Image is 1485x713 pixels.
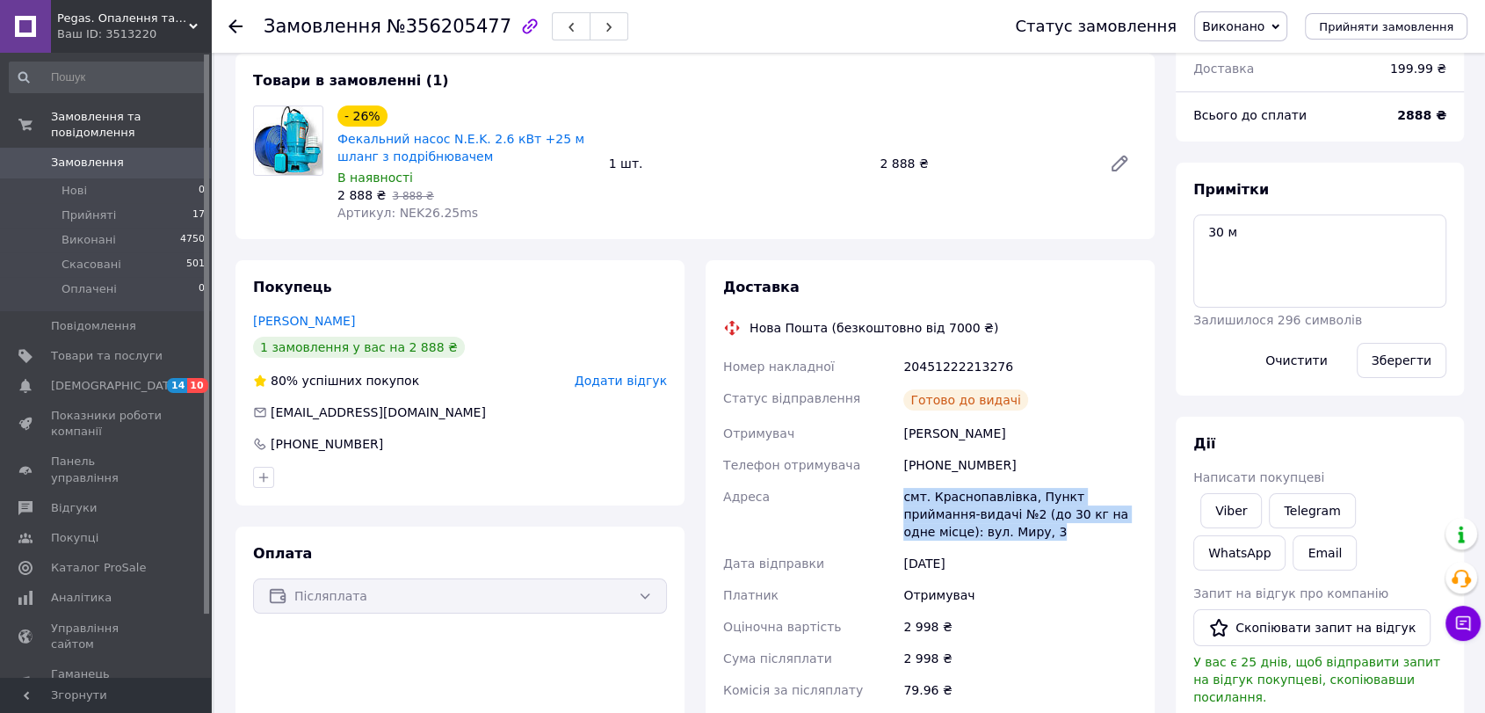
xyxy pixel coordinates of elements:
span: Дата відправки [723,557,824,571]
span: Прийняті [62,207,116,223]
span: Pegas. Опалення та водопостачання [57,11,189,26]
span: Нові [62,183,87,199]
span: [DEMOGRAPHIC_DATA] [51,378,181,394]
span: 501 [186,257,205,273]
span: Повідомлення [51,318,136,334]
img: Фекальний насос N.E.K. 2.6 кВт +25 м шланг з подрібнювачем [254,106,322,175]
span: Гаманець компанії [51,666,163,698]
span: Оціночна вартість [723,620,841,634]
span: Відгуки [51,500,97,516]
b: 2888 ₴ [1397,108,1446,122]
div: Повернутися назад [228,18,243,35]
button: Прийняти замовлення [1305,13,1467,40]
button: Email [1293,535,1357,571]
a: Редагувати [1102,146,1137,181]
div: [PERSON_NAME] [900,418,1141,449]
button: Очистити [1250,343,1343,378]
div: - 26% [337,105,388,127]
span: Отримувач [723,426,794,440]
a: WhatsApp [1193,535,1286,571]
div: Готово до видачі [903,389,1028,411]
span: У вас є 25 днів, щоб відправити запит на відгук покупцеві, скопіювавши посилання. [1193,655,1440,704]
span: Доставка [723,279,800,295]
span: Залишилося 296 символів [1193,313,1362,327]
span: Номер накладної [723,360,835,374]
button: Скопіювати запит на відгук [1193,609,1431,646]
span: Платник [723,588,779,602]
span: 4750 [180,232,205,248]
div: 79.96 ₴ [900,674,1141,706]
span: Показники роботи компанії [51,408,163,440]
textarea: 30 м [1193,215,1446,308]
div: Отримувач [900,579,1141,611]
span: [EMAIL_ADDRESS][DOMAIN_NAME] [271,405,486,419]
span: Покупець [253,279,332,295]
span: Запит на відгук про компанію [1193,586,1388,600]
button: Чат з покупцем [1445,606,1481,641]
span: №356205477 [387,16,511,37]
span: 80% [271,374,298,388]
span: Товари в замовленні (1) [253,72,449,89]
div: [DATE] [900,548,1141,579]
div: 1 замовлення у вас на 2 888 ₴ [253,337,465,358]
span: Аналітика [51,590,112,606]
span: 3 888 ₴ [392,190,433,202]
span: Написати покупцеві [1193,470,1324,484]
span: Виконані [62,232,116,248]
span: Панель управління [51,454,163,485]
span: Артикул: NEK26.25ms [337,206,478,220]
span: Замовлення [51,155,124,171]
span: Комісія за післяплату [723,683,863,697]
span: 2 888 ₴ [337,188,386,202]
div: [PHONE_NUMBER] [269,435,385,453]
span: Виконано [1202,19,1264,33]
span: Замовлення [264,16,381,37]
span: Адреса [723,490,770,504]
div: смт. Краснопавлівка, Пункт приймання-видачі №2 (до 30 кг на одне місце): вул. Миру, 3 [900,481,1141,548]
span: Примітки [1193,181,1269,198]
span: В наявності [337,171,413,185]
div: Статус замовлення [1015,18,1177,35]
span: Товари та послуги [51,348,163,364]
span: Покупці [51,530,98,546]
span: Управління сайтом [51,621,163,652]
span: Замовлення та повідомлення [51,109,211,141]
span: Всього до сплати [1193,108,1307,122]
span: 17 [192,207,205,223]
span: Оплата [253,545,312,562]
span: Оплачені [62,281,117,297]
div: 2 998 ₴ [900,643,1141,674]
input: Пошук [9,62,206,93]
span: Телефон отримувача [723,458,860,472]
a: Фекальний насос N.E.K. 2.6 кВт +25 м шланг з подрібнювачем [337,132,584,164]
span: 14 [167,378,187,393]
a: Viber [1200,493,1262,528]
div: 20451222213276 [900,351,1141,382]
span: 10 [187,378,207,393]
span: Прийняти замовлення [1319,20,1453,33]
div: Нова Пошта (безкоштовно від 7000 ₴) [745,319,1003,337]
span: 0 [199,183,205,199]
span: Доставка [1193,62,1254,76]
span: Дії [1193,435,1215,452]
span: Додати відгук [575,374,667,388]
span: 0 [199,281,205,297]
div: Ваш ID: 3513220 [57,26,211,42]
span: Сума післяплати [723,651,832,666]
span: Скасовані [62,257,121,273]
div: 1 шт. [602,151,873,176]
div: успішних покупок [253,372,419,389]
div: 199.99 ₴ [1380,49,1457,88]
a: Telegram [1269,493,1355,528]
a: [PERSON_NAME] [253,314,355,328]
div: 2 998 ₴ [900,611,1141,643]
div: 2 888 ₴ [873,151,1095,176]
div: [PHONE_NUMBER] [900,449,1141,481]
span: Каталог ProSale [51,560,146,576]
span: Статус відправлення [723,391,860,405]
button: Зберегти [1357,343,1446,378]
